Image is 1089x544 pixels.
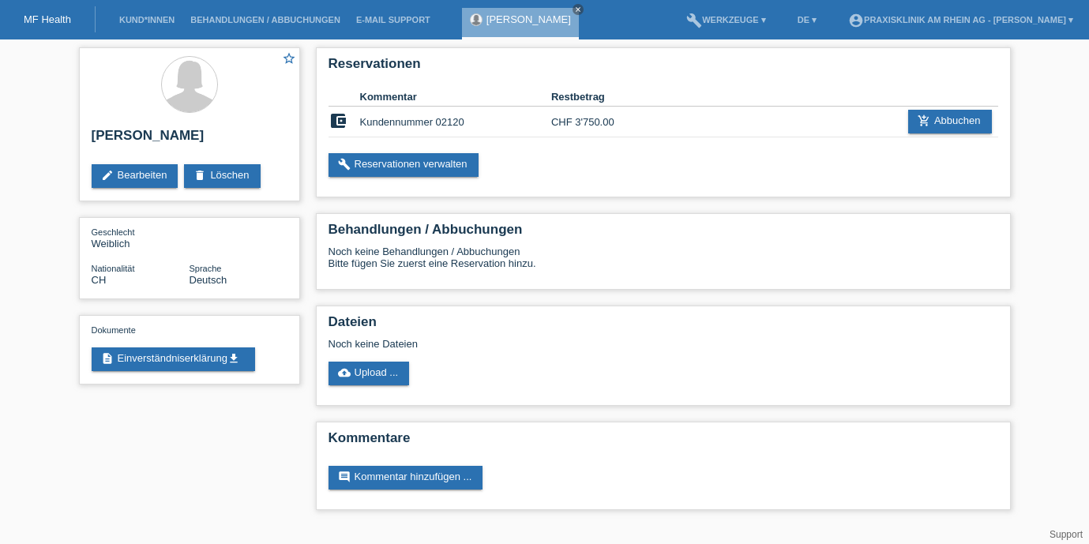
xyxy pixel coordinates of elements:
[92,128,287,152] h2: [PERSON_NAME]
[92,164,178,188] a: editBearbeiten
[329,338,811,350] div: Noch keine Dateien
[360,107,551,137] td: Kundennummer 02120
[329,430,998,454] h2: Kommentare
[182,15,348,24] a: Behandlungen / Abbuchungen
[190,264,222,273] span: Sprache
[360,88,551,107] th: Kommentar
[686,13,702,28] i: build
[329,362,410,385] a: cloud_uploadUpload ...
[1050,529,1083,540] a: Support
[24,13,71,25] a: MF Health
[574,6,582,13] i: close
[678,15,774,24] a: buildWerkzeuge ▾
[918,114,930,127] i: add_shopping_cart
[551,88,647,107] th: Restbetrag
[92,325,136,335] span: Dokumente
[329,246,998,281] div: Noch keine Behandlungen / Abbuchungen Bitte fügen Sie zuerst eine Reservation hinzu.
[101,352,114,365] i: description
[329,111,347,130] i: account_balance_wallet
[329,153,479,177] a: buildReservationen verwalten
[908,110,992,133] a: add_shopping_cartAbbuchen
[92,226,190,249] div: Weiblich
[790,15,824,24] a: DE ▾
[190,274,227,286] span: Deutsch
[92,347,255,371] a: descriptionEinverständniserklärungget_app
[338,366,351,379] i: cloud_upload
[329,466,483,490] a: commentKommentar hinzufügen ...
[551,107,647,137] td: CHF 3'750.00
[348,15,438,24] a: E-Mail Support
[486,13,571,25] a: [PERSON_NAME]
[338,471,351,483] i: comment
[840,15,1081,24] a: account_circlePraxisklinik am Rhein AG - [PERSON_NAME] ▾
[227,352,240,365] i: get_app
[111,15,182,24] a: Kund*innen
[101,169,114,182] i: edit
[184,164,260,188] a: deleteLöschen
[92,227,135,237] span: Geschlecht
[848,13,864,28] i: account_circle
[193,169,206,182] i: delete
[338,158,351,171] i: build
[282,51,296,66] i: star_border
[282,51,296,68] a: star_border
[329,222,998,246] h2: Behandlungen / Abbuchungen
[329,56,998,80] h2: Reservationen
[92,274,107,286] span: Schweiz
[573,4,584,15] a: close
[92,264,135,273] span: Nationalität
[329,314,998,338] h2: Dateien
